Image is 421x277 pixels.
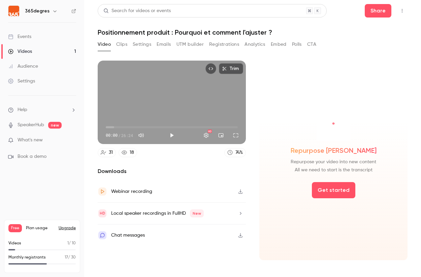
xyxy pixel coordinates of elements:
[65,254,76,261] p: / 30
[365,4,391,18] button: Share
[291,146,377,155] span: Repurpose [PERSON_NAME]
[111,231,145,239] div: Chat messages
[103,7,171,14] div: Search for videos or events
[219,63,243,74] button: Trim
[65,255,68,259] span: 17
[118,132,121,138] span: /
[59,226,76,231] button: Upgrade
[109,149,113,156] div: 31
[67,241,69,245] span: 1
[111,209,204,217] div: Local speaker recordings in FullHD
[8,254,46,261] p: Monthly registrants
[119,148,137,157] a: 18
[199,129,213,142] button: Settings
[18,122,44,129] a: SpeakerHub
[245,39,265,50] button: Analytics
[111,187,152,196] div: Webinar recording
[98,148,116,157] a: 31
[397,5,408,16] button: Top Bar Actions
[165,129,179,142] button: Play
[25,8,50,14] h6: 365degres
[98,167,246,175] h2: Downloads
[121,132,133,138] span: 26:24
[307,39,316,50] button: CTA
[48,122,62,129] span: new
[98,28,408,36] h1: Positionnement produit : Pourquoi et comment l'ajuster ?
[8,78,35,84] div: Settings
[8,106,76,113] li: help-dropdown-opener
[106,132,133,138] div: 00:00
[67,240,76,246] p: / 10
[271,39,287,50] button: Embed
[116,39,127,50] button: Clips
[292,39,302,50] button: Polls
[224,148,246,157] a: 74%
[209,39,239,50] button: Registrations
[18,153,46,160] span: Book a demo
[205,63,216,74] button: Embed video
[190,209,204,217] span: New
[176,39,204,50] button: UTM builder
[8,63,38,70] div: Audience
[134,129,148,142] button: Mute
[208,130,212,133] div: HD
[291,158,376,174] span: Repurpose your video into new content All we need to start is the transcript
[133,39,151,50] button: Settings
[26,226,55,231] span: Plan usage
[130,149,134,156] div: 18
[214,129,228,142] button: Turn on miniplayer
[98,39,111,50] button: Video
[229,129,242,142] button: Full screen
[8,240,21,246] p: Videos
[8,224,22,232] span: Free
[312,182,355,198] button: Get started
[18,106,27,113] span: Help
[8,48,32,55] div: Videos
[235,149,243,156] div: 74 %
[8,6,19,16] img: 365degres
[157,39,171,50] button: Emails
[8,33,31,40] div: Events
[106,132,118,138] span: 00:00
[18,137,43,144] span: What's new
